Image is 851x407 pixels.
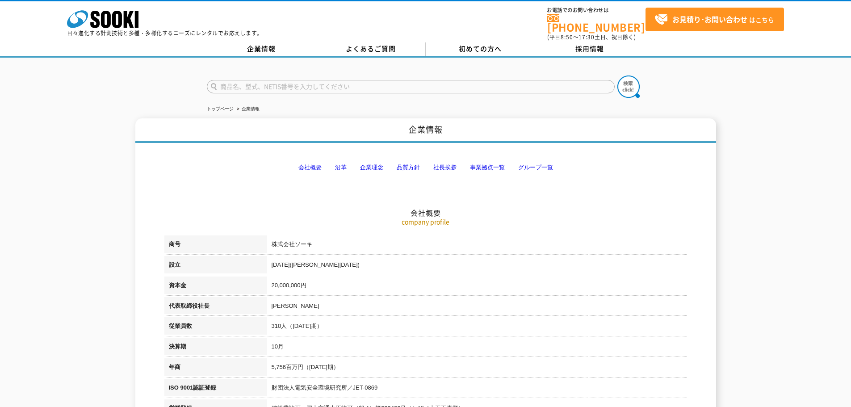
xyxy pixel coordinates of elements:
th: 資本金 [164,277,267,297]
a: [PHONE_NUMBER] [547,14,646,32]
span: お電話でのお問い合わせは [547,8,646,13]
td: 財団法人電気安全環境研究所／JET-0869 [267,379,687,399]
th: 従業員数 [164,317,267,338]
a: お見積り･お問い合わせはこちら [646,8,784,31]
th: 決算期 [164,338,267,358]
a: 社長挨拶 [433,164,457,171]
a: よくあるご質問 [316,42,426,56]
a: 企業理念 [360,164,383,171]
a: グループ一覧 [518,164,553,171]
td: [DATE]([PERSON_NAME][DATE]) [267,256,687,277]
h2: 会社概要 [164,119,687,218]
a: 企業情報 [207,42,316,56]
a: 採用情報 [535,42,645,56]
th: 代表取締役社長 [164,297,267,318]
span: はこちら [654,13,774,26]
input: 商品名、型式、NETIS番号を入力してください [207,80,615,93]
strong: お見積り･お問い合わせ [672,14,747,25]
a: 初めての方へ [426,42,535,56]
span: 8:50 [561,33,573,41]
h1: 企業情報 [135,118,716,143]
th: ISO 9001認証登録 [164,379,267,399]
a: 会社概要 [298,164,322,171]
a: 品質方針 [397,164,420,171]
span: (平日 ～ 土日、祝日除く) [547,33,636,41]
td: 310人（[DATE]期） [267,317,687,338]
th: 商号 [164,235,267,256]
td: [PERSON_NAME] [267,297,687,318]
a: 事業拠点一覧 [470,164,505,171]
span: 初めての方へ [459,44,502,54]
td: 20,000,000円 [267,277,687,297]
a: 沿革 [335,164,347,171]
p: company profile [164,217,687,227]
img: btn_search.png [617,76,640,98]
th: 設立 [164,256,267,277]
span: 17:30 [579,33,595,41]
li: 企業情報 [235,105,260,114]
th: 年商 [164,358,267,379]
p: 日々進化する計測技術と多種・多様化するニーズにレンタルでお応えします。 [67,30,263,36]
td: 株式会社ソーキ [267,235,687,256]
td: 10月 [267,338,687,358]
td: 5,756百万円（[DATE]期） [267,358,687,379]
a: トップページ [207,106,234,111]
